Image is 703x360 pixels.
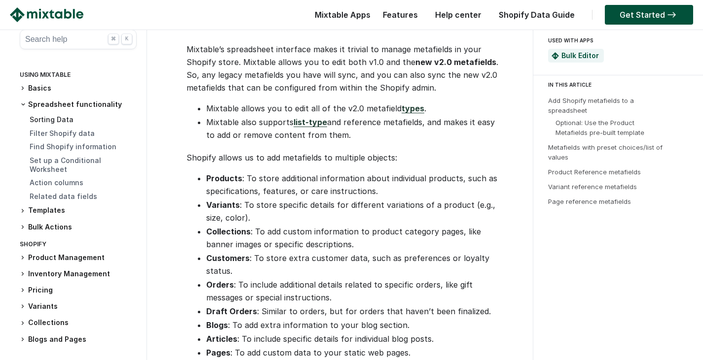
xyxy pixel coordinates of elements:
a: Variant reference metafields [548,183,637,191]
a: Features [378,10,423,20]
strong: Orders [206,280,234,290]
a: list-type [294,117,327,127]
img: arrow-right.svg [665,12,678,18]
a: Add Shopify metafields to a spreadsheet [548,97,634,114]
div: USED WITH APPS [548,34,684,46]
h3: Collections [20,318,137,328]
div: Shopify [20,238,137,253]
a: Bulk Editor [561,51,599,60]
button: Search help ⌘ K [20,30,137,49]
a: Optional: Use the Product Metafields pre-built template [555,119,644,136]
strong: Articles [206,334,237,344]
h3: Basics [20,83,137,94]
a: Sorting Data [30,115,74,124]
div: Mixtable Apps [310,7,370,27]
h3: Spreadsheet functionality [20,99,137,109]
li: : To include specific details for individual blog posts. [206,332,503,345]
li: : To include additional details related to specific orders, like gift messages or special instruc... [206,278,503,304]
li: : To store extra customer data, such as preferences or loyalty status. [206,252,503,277]
li: : To add extra information to your blog section. [206,319,503,331]
h3: Inventory Management [20,269,137,279]
li: : To store specific details for different variations of a product (e.g., size, color). [206,198,503,224]
strong: Draft Orders [206,306,257,316]
a: Page reference metafields [548,197,631,205]
a: Product Reference metafields [548,168,641,176]
li: : To add custom data to your static web pages. [206,346,503,359]
h3: Pricing [20,285,137,295]
img: Mixtable Spreadsheet Bulk Editor App [552,52,559,60]
a: Shopify Data Guide [494,10,580,20]
li: : To add custom information to product category pages, like banner images or specific descriptions. [206,225,503,251]
div: Using Mixtable [20,69,137,83]
strong: Customers [206,253,250,263]
li: : To store additional information about individual products, such as specifications, features, or... [206,172,503,197]
a: Set up a Conditional Worksheet [30,156,101,173]
strong: Pages [206,348,230,358]
h3: Blogs and Pages [20,334,137,345]
strong: Collections [206,227,251,236]
a: Filter Shopify data [30,129,95,137]
a: Help center [430,10,486,20]
strong: Products [206,173,242,183]
p: Mixtable’s spreadsheet interface makes it trivial to manage metafields in your Shopify store. Mix... [186,43,503,94]
strong: new v2.0 metafields [415,57,496,67]
li: Mixtable allows you to edit all of the v2.0 metafield . [206,102,503,115]
a: Related data fields [30,192,97,200]
a: Find Shopify information [30,142,116,151]
strong: Variants [206,200,240,210]
strong: Blogs [206,320,228,330]
a: Get Started [605,5,693,25]
div: K [121,33,132,44]
p: Shopify allows us to add metafields to multiple objects: [186,151,503,164]
h3: Templates [20,205,137,216]
div: ⌘ [108,33,119,44]
a: Action columns [30,178,83,187]
img: Mixtable logo [10,7,83,22]
div: IN THIS ARTICLE [548,80,694,89]
a: Metafields with preset choices/list of values [548,143,663,161]
a: types [402,103,424,113]
li: Mixtable also supports and reference metafields, and makes it easy to add or remove content from ... [206,116,503,141]
li: : Similar to orders, but for orders that haven’t been finalized. [206,305,503,318]
h3: Variants [20,301,137,312]
h3: Product Management [20,253,137,263]
h3: Bulk Actions [20,222,137,232]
